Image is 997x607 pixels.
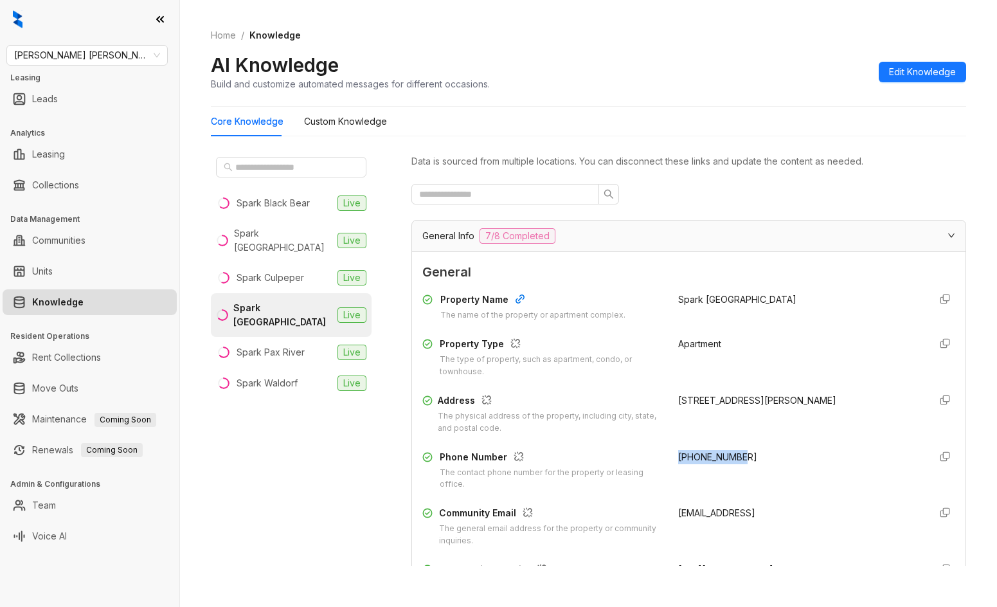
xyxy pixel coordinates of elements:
li: Voice AI [3,523,177,549]
span: Coming Soon [94,413,156,427]
a: Leads [32,86,58,112]
div: Property Name [440,293,625,309]
span: Live [337,195,366,211]
div: Spark Black Bear [237,196,310,210]
li: Team [3,493,177,518]
span: Live [337,345,366,360]
a: Voice AI [32,523,67,549]
span: [PHONE_NUMBER] [678,451,757,462]
span: Edit Knowledge [889,65,956,79]
a: Knowledge [32,289,84,315]
li: Collections [3,172,177,198]
span: Spark [GEOGRAPHIC_DATA] [678,294,796,305]
h3: Resident Operations [10,331,179,342]
div: Spark [GEOGRAPHIC_DATA] [233,301,332,329]
span: 7/8 Completed [480,228,555,244]
div: Build and customize automated messages for different occasions. [211,77,490,91]
img: logo [13,10,22,28]
a: RenewalsComing Soon [32,437,143,463]
div: Custom Knowledge [304,114,387,129]
div: Core Knowledge [211,114,283,129]
span: search [604,189,614,199]
span: [URL][DOMAIN_NAME] [678,564,773,575]
li: Communities [3,228,177,253]
a: Leasing [32,141,65,167]
span: Apartment [678,338,721,349]
a: Home [208,28,238,42]
span: General [422,262,955,282]
a: Communities [32,228,85,253]
div: Phone Number [440,450,663,467]
li: Leads [3,86,177,112]
h3: Analytics [10,127,179,139]
span: Coming Soon [81,443,143,457]
span: Knowledge [249,30,301,41]
div: The general email address for the property or community inquiries. [439,523,663,547]
div: Spark Culpeper [237,271,304,285]
li: Renewals [3,437,177,463]
li: Leasing [3,141,177,167]
a: Collections [32,172,79,198]
div: The contact phone number for the property or leasing office. [440,467,663,491]
h3: Leasing [10,72,179,84]
div: Spark Waldorf [237,376,298,390]
span: expanded [948,231,955,239]
div: Spark Pax River [237,345,305,359]
li: Move Outs [3,376,177,401]
h3: Admin & Configurations [10,478,179,490]
a: Rent Collections [32,345,101,370]
button: Edit Knowledge [879,62,966,82]
div: Community Email [439,506,663,523]
span: Live [337,270,366,285]
div: Property Type [440,337,663,354]
h3: Data Management [10,213,179,225]
li: Units [3,258,177,284]
span: Live [337,307,366,323]
a: Team [32,493,56,518]
a: Units [32,258,53,284]
div: [STREET_ADDRESS][PERSON_NAME] [678,394,919,408]
span: Live [337,376,366,391]
h2: AI Knowledge [211,53,339,77]
div: General Info7/8 Completed [412,221,966,251]
span: General Info [422,229,474,243]
span: Gates Hudson [14,46,160,65]
a: Move Outs [32,376,78,401]
div: Spark [GEOGRAPHIC_DATA] [234,226,332,255]
div: Data is sourced from multiple locations. You can disconnect these links and update the content as... [411,154,966,168]
li: Rent Collections [3,345,177,370]
div: The name of the property or apartment complex. [440,309,625,322]
li: / [241,28,244,42]
li: Maintenance [3,406,177,432]
div: The type of property, such as apartment, condo, or townhouse. [440,354,663,378]
span: [EMAIL_ADDRESS] [678,507,755,518]
div: Community Website [440,563,638,579]
span: search [224,163,233,172]
span: Live [337,233,366,248]
div: The physical address of the property, including city, state, and postal code. [438,410,663,435]
li: Knowledge [3,289,177,315]
div: Address [438,394,663,410]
